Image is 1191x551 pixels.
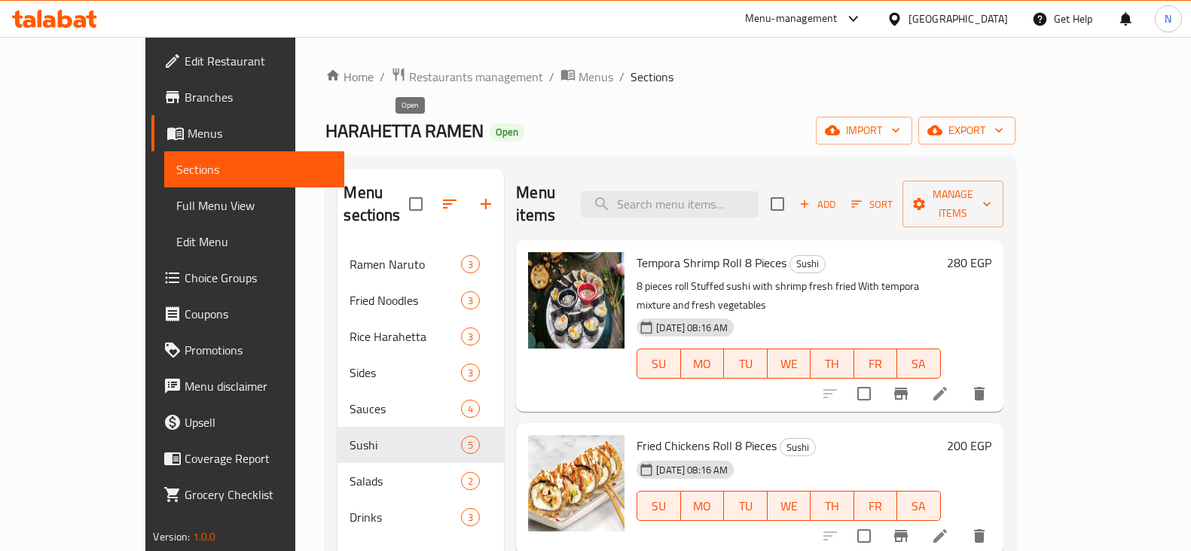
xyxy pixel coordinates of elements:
[681,349,725,379] button: MO
[151,79,344,115] a: Branches
[409,68,543,86] span: Restaurants management
[528,435,625,531] img: Fried Chickens Roll 8 Pieces
[774,495,805,517] span: WE
[462,366,479,380] span: 3
[350,472,461,490] div: Salads
[817,353,848,375] span: TH
[780,439,815,456] span: Sushi
[790,255,825,272] span: Sushi
[816,117,912,145] button: import
[579,68,613,86] span: Menus
[931,527,949,545] a: Edit menu item
[841,193,902,216] span: Sort items
[462,510,479,525] span: 3
[780,438,816,456] div: Sushi
[461,364,480,382] div: items
[185,52,332,70] span: Edit Restaurant
[350,291,461,309] span: Fried Noodles
[643,495,674,517] span: SU
[337,391,504,427] div: Sauces4
[151,43,344,79] a: Edit Restaurant
[854,491,898,521] button: FR
[915,185,991,223] span: Manage items
[325,114,484,148] span: HARAHETTA RAMEN
[631,68,673,86] span: Sections
[947,435,991,456] h6: 200 EGP
[774,353,805,375] span: WE
[817,495,848,517] span: TH
[151,296,344,332] a: Coupons
[903,495,935,517] span: SA
[851,196,893,213] span: Sort
[350,436,461,454] span: Sushi
[164,151,344,187] a: Sections
[528,252,625,349] img: Tempora Shrimp Roll 8 Pieces
[789,255,826,273] div: Sushi
[581,191,759,218] input: search
[637,251,786,274] span: Tempora Shrimp Roll 8 Pieces
[883,376,919,412] button: Branch-specific-item
[188,124,332,142] span: Menus
[185,449,332,467] span: Coverage Report
[793,193,841,216] button: Add
[768,491,811,521] button: WE
[918,117,1015,145] button: export
[745,10,838,28] div: Menu-management
[637,434,777,457] span: Fried Chickens Roll 8 Pieces
[811,349,854,379] button: TH
[337,282,504,318] div: Fried Noodles3
[903,353,935,375] span: SA
[797,196,838,213] span: Add
[350,400,461,418] span: Sauces
[724,491,768,521] button: TU
[337,463,504,499] div: Salads2
[687,495,719,517] span: MO
[185,305,332,323] span: Coupons
[325,68,374,86] a: Home
[860,495,892,517] span: FR
[164,224,344,260] a: Edit Menu
[560,67,613,87] a: Menus
[151,368,344,404] a: Menu disclaimer
[151,332,344,368] a: Promotions
[860,353,892,375] span: FR
[462,402,479,416] span: 4
[151,476,344,513] a: Grocery Checklist
[931,385,949,403] a: Edit menu item
[337,240,504,541] nav: Menu sections
[549,68,554,86] li: /
[462,257,479,272] span: 3
[637,491,680,521] button: SU
[350,364,461,382] span: Sides
[337,318,504,355] div: Rice Harahetta3
[847,193,896,216] button: Sort
[337,355,504,391] div: Sides3
[462,474,479,489] span: 2
[828,121,900,140] span: import
[151,115,344,151] a: Menus
[811,491,854,521] button: TH
[643,353,674,375] span: SU
[619,68,625,86] li: /
[164,187,344,224] a: Full Menu View
[185,413,332,431] span: Upsell
[325,67,1015,87] nav: breadcrumb
[462,438,479,452] span: 5
[762,188,793,220] span: Select section
[176,196,332,215] span: Full Menu View
[897,491,941,521] button: SA
[650,463,734,477] span: [DATE] 08:16 AM
[185,341,332,359] span: Promotions
[461,436,480,454] div: items
[961,376,997,412] button: delete
[730,353,762,375] span: TU
[650,321,734,335] span: [DATE] 08:16 AM
[176,233,332,251] span: Edit Menu
[947,252,991,273] h6: 280 EGP
[461,472,480,490] div: items
[185,88,332,106] span: Branches
[854,349,898,379] button: FR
